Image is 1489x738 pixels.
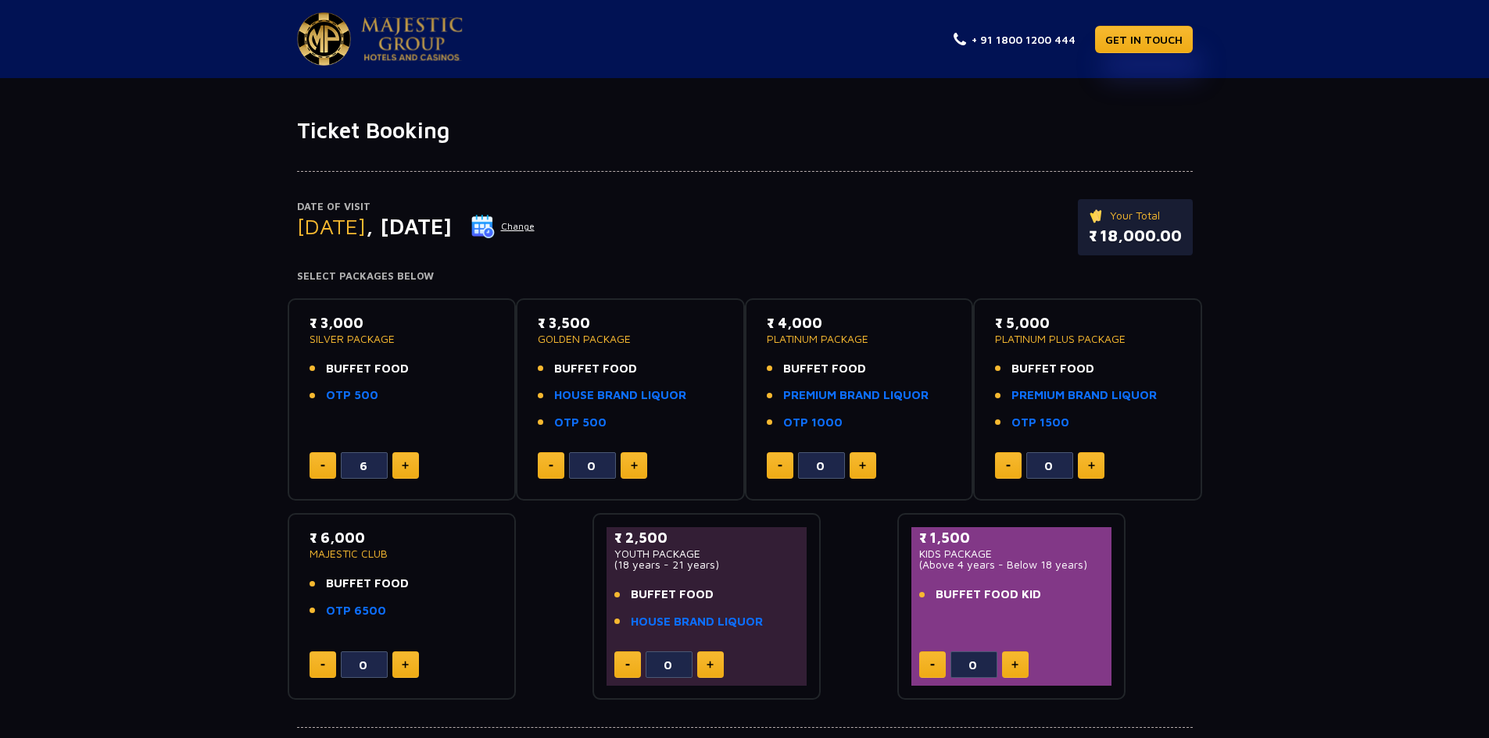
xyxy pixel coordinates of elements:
span: BUFFET FOOD [326,575,409,593]
p: Your Total [1089,207,1182,224]
a: OTP 1500 [1011,414,1069,432]
p: (18 years - 21 years) [614,559,800,570]
h1: Ticket Booking [297,117,1193,144]
p: MAJESTIC CLUB [310,548,495,559]
p: PLATINUM PLUS PACKAGE [995,333,1180,344]
img: minus [778,465,782,467]
span: BUFFET FOOD [783,360,866,378]
p: ₹ 5,000 [995,312,1180,333]
p: ₹ 3,000 [310,312,495,333]
img: plus [859,462,866,469]
img: plus [402,661,409,668]
h4: Select Packages Below [297,270,1193,283]
p: PLATINUM PACKAGE [767,333,952,344]
img: minus [549,465,553,467]
p: ₹ 3,500 [538,312,723,333]
a: OTP 1000 [783,414,843,432]
p: GOLDEN PACKAGE [538,333,723,344]
p: SILVER PACKAGE [310,333,495,344]
span: BUFFET FOOD [326,360,409,378]
span: BUFFET FOOD KID [936,586,1041,604]
a: OTP 6500 [326,602,386,620]
p: ₹ 6,000 [310,527,495,548]
a: PREMIUM BRAND LIQUOR [783,387,929,405]
img: minus [320,465,325,467]
p: KIDS PACKAGE [919,548,1104,559]
a: HOUSE BRAND LIQUOR [554,387,686,405]
img: plus [1011,661,1018,668]
p: ₹ 18,000.00 [1089,224,1182,248]
p: Date of Visit [297,199,535,215]
img: Majestic Pride [297,12,351,66]
img: plus [707,661,714,668]
span: BUFFET FOOD [554,360,637,378]
a: HOUSE BRAND LIQUOR [631,613,763,631]
img: minus [1006,465,1011,467]
img: minus [320,664,325,666]
button: Change [471,214,535,239]
span: [DATE] [297,213,366,239]
p: ₹ 2,500 [614,527,800,548]
span: BUFFET FOOD [631,586,714,604]
a: GET IN TOUCH [1095,26,1193,53]
a: PREMIUM BRAND LIQUOR [1011,387,1157,405]
img: plus [402,462,409,469]
img: minus [625,664,630,666]
img: plus [631,462,638,469]
img: plus [1088,462,1095,469]
a: OTP 500 [554,414,607,432]
p: YOUTH PACKAGE [614,548,800,559]
span: , [DATE] [366,213,452,239]
img: minus [930,664,935,666]
a: OTP 500 [326,387,378,405]
span: BUFFET FOOD [1011,360,1094,378]
a: + 91 1800 1200 444 [954,31,1076,48]
p: (Above 4 years - Below 18 years) [919,559,1104,570]
img: Majestic Pride [361,17,463,61]
img: ticket [1089,207,1105,224]
p: ₹ 1,500 [919,527,1104,548]
p: ₹ 4,000 [767,312,952,333]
